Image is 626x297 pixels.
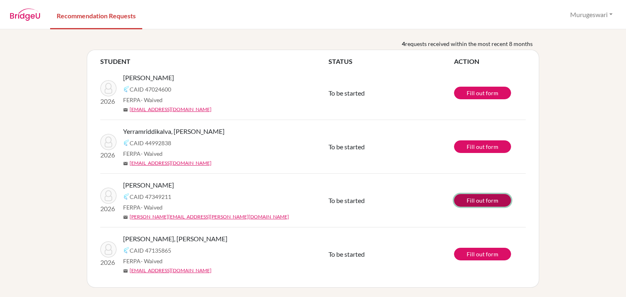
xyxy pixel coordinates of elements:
img: Dinesh, Aryan [100,241,117,258]
img: Common App logo [123,86,130,92]
img: Mathew, Daksh [100,188,117,204]
a: [EMAIL_ADDRESS][DOMAIN_NAME] [130,267,212,274]
span: [PERSON_NAME] [123,73,174,83]
a: Fill out form [454,140,511,153]
p: 2026 [100,258,117,267]
p: 2026 [100,150,117,160]
span: FERPA [123,257,163,265]
span: mail [123,161,128,166]
th: STATUS [328,57,454,66]
span: CAID 47135865 [130,246,171,255]
button: Murugeswari [566,7,616,22]
p: 2026 [100,96,117,106]
span: - Waived [141,204,163,211]
b: 4 [402,39,405,48]
span: [PERSON_NAME] [123,180,174,190]
a: Fill out form [454,248,511,260]
span: - Waived [141,96,163,103]
span: mail [123,107,128,112]
img: Common App logo [123,140,130,146]
span: mail [123,269,128,273]
span: mail [123,215,128,220]
span: Yerramriddikalva, [PERSON_NAME] [123,127,225,136]
img: Common App logo [123,193,130,200]
th: ACTION [454,57,526,66]
a: [PERSON_NAME][EMAIL_ADDRESS][PERSON_NAME][DOMAIN_NAME] [130,213,289,221]
span: FERPA [123,96,163,104]
span: To be started [328,197,365,204]
span: To be started [328,250,365,258]
span: - Waived [141,258,163,264]
span: To be started [328,89,365,97]
img: Common App logo [123,247,130,253]
span: FERPA [123,149,163,158]
span: FERPA [123,203,163,212]
th: STUDENT [100,57,328,66]
a: [EMAIL_ADDRESS][DOMAIN_NAME] [130,159,212,167]
img: BridgeU logo [10,9,40,21]
span: CAID 47024600 [130,85,171,94]
a: Fill out form [454,194,511,207]
span: To be started [328,143,365,151]
img: Tiwari, Aashi [100,80,117,96]
span: CAID 47349211 [130,192,171,201]
span: CAID 44992838 [130,139,171,147]
span: requests received within the most recent 8 months [405,39,533,48]
a: [EMAIL_ADDRESS][DOMAIN_NAME] [130,106,212,113]
a: Fill out form [454,87,511,99]
img: Yerramriddikalva, Abhigna [100,134,117,150]
span: [PERSON_NAME], [PERSON_NAME] [123,234,227,244]
a: Recommendation Requests [50,1,142,29]
span: - Waived [141,150,163,157]
p: 2026 [100,204,117,214]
